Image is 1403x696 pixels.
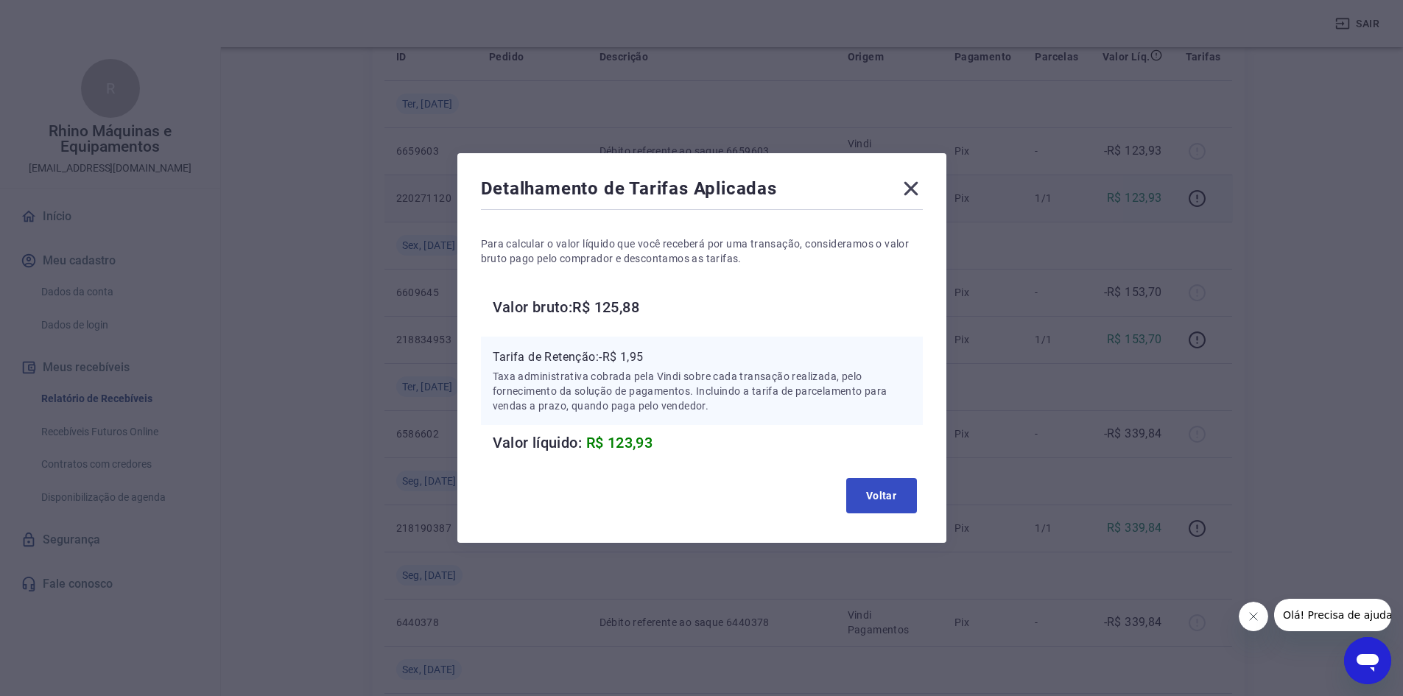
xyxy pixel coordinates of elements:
[586,434,653,451] span: R$ 123,93
[493,348,911,366] p: Tarifa de Retenção: -R$ 1,95
[481,236,923,266] p: Para calcular o valor líquido que você receberá por uma transação, consideramos o valor bruto pag...
[1344,637,1391,684] iframe: Botão para abrir a janela de mensagens
[9,10,124,22] span: Olá! Precisa de ajuda?
[493,369,911,413] p: Taxa administrativa cobrada pela Vindi sobre cada transação realizada, pelo fornecimento da soluç...
[1239,602,1268,631] iframe: Fechar mensagem
[493,295,923,319] h6: Valor bruto: R$ 125,88
[846,478,917,513] button: Voltar
[493,431,923,454] h6: Valor líquido:
[1274,599,1391,631] iframe: Mensagem da empresa
[481,177,923,206] div: Detalhamento de Tarifas Aplicadas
